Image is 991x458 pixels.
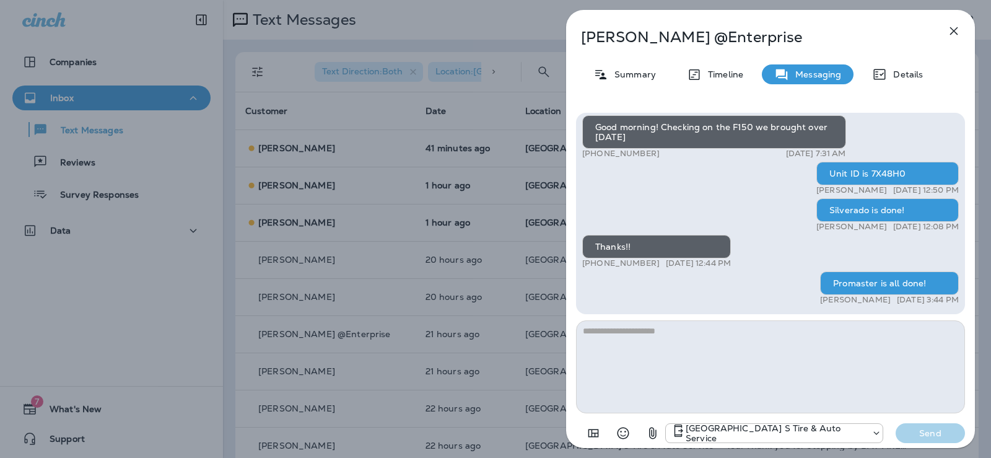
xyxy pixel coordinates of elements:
p: [PERSON_NAME] [816,222,887,232]
p: [PERSON_NAME] [820,295,891,305]
div: Thanks!! [582,235,731,258]
p: [PERSON_NAME] [816,185,887,195]
div: Unit ID is 7X48H0 [816,162,959,185]
p: [PERSON_NAME] @Enterprise [581,29,919,46]
p: [DATE] 3:44 PM [897,295,959,305]
p: [PHONE_NUMBER] [582,258,660,268]
p: [GEOGRAPHIC_DATA] S Tire & Auto Service [686,423,865,443]
button: Add in a premade template [581,421,606,446]
p: [DATE] 12:08 PM [893,222,959,232]
p: [DATE] 12:44 PM [666,258,731,268]
p: Summary [608,69,656,79]
p: [DATE] 12:50 PM [893,185,959,195]
p: [DATE] 7:31 AM [786,149,846,159]
p: Messaging [789,69,841,79]
div: +1 (301) 975-0024 [666,423,883,443]
div: Silverado is done! [816,198,959,222]
p: [PHONE_NUMBER] [582,149,660,159]
p: Details [887,69,923,79]
div: Good morning! Checking on the F150 we brought over [DATE] [582,115,846,149]
div: Promaster is all done! [820,271,959,295]
button: Select an emoji [611,421,635,446]
p: Timeline [702,69,743,79]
